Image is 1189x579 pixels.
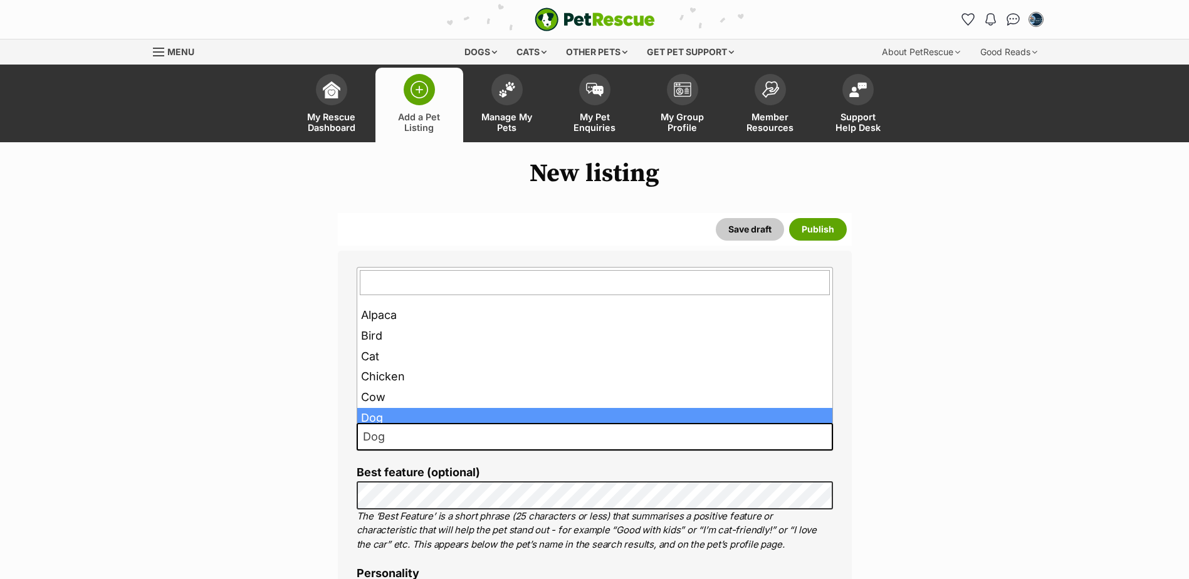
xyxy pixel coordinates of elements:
[1026,9,1046,29] button: My account
[726,68,814,142] a: Member Resources
[358,428,397,446] span: Dog
[567,112,623,133] span: My Pet Enquiries
[357,509,833,552] p: The ‘Best Feature’ is a short phrase (25 characters or less) that summarises a positive feature o...
[357,387,832,408] li: Cow
[1007,13,1020,26] img: chat-41dd97257d64d25036548639549fe6c8038ab92f7586957e7f3b1b290dea8141.svg
[391,112,448,133] span: Add a Pet Listing
[357,423,833,451] span: Dog
[958,9,978,29] a: Favourites
[357,326,832,347] li: Bird
[789,218,847,241] button: Publish
[357,408,832,429] li: Dog
[814,68,902,142] a: Support Help Desk
[557,39,636,65] div: Other pets
[411,81,428,98] img: add-pet-listing-icon-0afa8454b4691262ce3f59096e99ab1cd57d4a30225e0717b998d2c9b9846f56.svg
[1003,9,1024,29] a: Conversations
[551,68,639,142] a: My Pet Enquiries
[638,39,743,65] div: Get pet support
[535,8,655,31] a: PetRescue
[654,112,711,133] span: My Group Profile
[479,112,535,133] span: Manage My Pets
[586,83,604,96] img: pet-enquiries-icon-7e3ad2cf08bfb03b45e93fb7055b45f3efa6380592205ae92323e6603595dc1f.svg
[357,347,832,367] li: Cat
[742,112,799,133] span: Member Resources
[674,82,691,97] img: group-profile-icon-3fa3cf56718a62981997c0bc7e787c4b2cf8bcc04b72c1350f741eb67cf2f40e.svg
[498,81,516,98] img: manage-my-pets-icon-02211641906a0b7f246fdf0571729dbe1e7629f14944591b6c1af311fb30b64b.svg
[762,81,779,98] img: member-resources-icon-8e73f808a243e03378d46382f2149f9095a855e16c252ad45f914b54edf8863c.svg
[535,8,655,31] img: logo-e224e6f780fb5917bec1dbf3a21bbac754714ae5b6737aabdf751b685950b380.svg
[323,81,340,98] img: dashboard-icon-eb2f2d2d3e046f16d808141f083e7271f6b2e854fb5c12c21221c1fb7104beca.svg
[463,68,551,142] a: Manage My Pets
[972,39,1046,65] div: Good Reads
[1030,13,1042,26] img: Beverly Gray profile pic
[456,39,506,65] div: Dogs
[508,39,555,65] div: Cats
[167,46,194,57] span: Menu
[375,68,463,142] a: Add a Pet Listing
[303,112,360,133] span: My Rescue Dashboard
[288,68,375,142] a: My Rescue Dashboard
[639,68,726,142] a: My Group Profile
[357,466,833,479] label: Best feature (optional)
[357,367,832,387] li: Chicken
[985,13,995,26] img: notifications-46538b983faf8c2785f20acdc204bb7945ddae34d4c08c2a6579f10ce5e182be.svg
[830,112,886,133] span: Support Help Desk
[716,218,784,241] button: Save draft
[981,9,1001,29] button: Notifications
[357,305,832,326] li: Alpaca
[958,9,1046,29] ul: Account quick links
[873,39,969,65] div: About PetRescue
[849,82,867,97] img: help-desk-icon-fdf02630f3aa405de69fd3d07c3f3aa587a6932b1a1747fa1d2bba05be0121f9.svg
[153,39,203,62] a: Menu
